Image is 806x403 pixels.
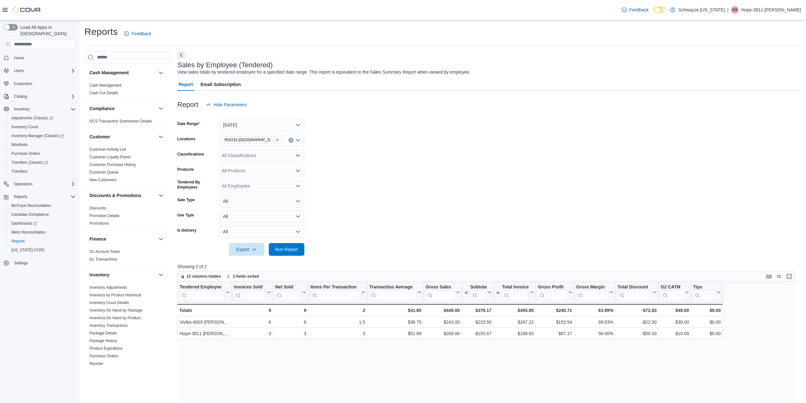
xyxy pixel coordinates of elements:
[234,307,271,314] div: 9
[9,237,27,245] a: Reports
[9,123,41,131] a: Inventory Count
[629,7,649,13] span: Feedback
[6,114,78,122] a: Adjustments (Classic)
[11,67,26,75] button: Users
[693,330,721,337] div: $0.00
[618,330,657,337] div: -$50.33
[9,132,76,140] span: Inventory Manager (Classic)
[654,7,667,13] input: Dark Mode
[11,93,76,100] span: Catalog
[11,142,28,147] span: Manifests
[89,339,117,343] a: Package History
[89,316,141,320] a: Inventory On Hand by Product
[177,61,273,69] h3: Sales by Employee (Tendered)
[693,307,721,314] div: $0.00
[203,98,249,111] button: Hide Parameters
[219,195,304,208] button: All
[11,169,27,174] span: Transfers
[275,246,298,253] span: Run Report
[89,257,117,261] a: GL Transactions
[11,230,46,235] span: Metrc Reconciliation
[275,284,301,290] div: Net Sold
[576,318,613,326] div: 69.63%
[661,330,689,337] div: $10.00
[496,318,534,326] div: $267.22
[89,192,156,199] button: Discounts & Promotions
[233,274,259,279] span: 2 fields sorted
[224,273,261,280] button: 2 fields sorted
[576,307,613,314] div: 63.99%
[369,284,416,300] div: Transaction Average
[14,107,30,112] span: Inventory
[9,228,76,236] span: Metrc Reconciliation
[1,180,78,188] button: Operations
[89,170,118,175] a: Customer Queue
[678,6,725,14] p: Schwazze [US_STATE]
[157,192,165,199] button: Discounts & Promotions
[84,25,118,38] h1: Reports
[11,151,40,156] span: Purchase Orders
[6,131,78,140] a: Inventory Manager (Classic)
[464,284,492,300] button: Subtotal
[233,243,261,256] span: Export
[1,192,78,201] button: Reports
[84,82,170,99] div: Cash Management
[89,83,122,88] a: Cash Management
[275,307,306,314] div: 9
[89,300,129,305] span: Inventory Count Details
[89,285,127,290] span: Inventory Adjustments
[426,284,460,300] button: Gross Sales
[122,27,154,40] a: Feedback
[9,202,76,209] span: BioTrack Reconciliation
[89,323,128,328] span: Inventory Transactions
[214,102,247,108] span: Hide Parameters
[538,284,567,300] div: Gross Profit
[470,284,486,290] div: Subtotal
[9,220,39,227] a: Dashboards
[426,307,460,314] div: $449.00
[9,141,76,149] span: Manifests
[9,141,30,149] a: Manifests
[179,307,230,314] div: Totals
[661,284,684,300] div: G2 CATM
[310,284,365,300] button: Items Per Transaction
[219,225,304,238] button: All
[11,212,49,217] span: Canadian Compliance
[177,51,185,59] button: Next
[11,160,48,165] span: Transfers (Classic)
[89,105,156,112] button: Compliance
[11,54,76,62] span: Home
[14,261,28,266] span: Settings
[275,138,279,142] button: Remove RGO15 Sunland Park from selection in this group
[693,284,716,300] div: Tips
[89,346,122,351] a: Product Expirations
[661,307,689,314] div: $40.00
[9,150,76,157] span: Purchase Orders
[89,293,141,298] span: Inventory by Product Historical
[89,331,117,335] a: Package Details
[14,194,27,199] span: Reports
[89,69,129,76] h3: Cash Management
[275,318,306,326] div: 6
[89,353,118,359] span: Purchase Orders
[11,180,76,188] span: Operations
[89,206,106,211] span: Discounts
[661,284,689,300] button: G2 CATM
[775,273,783,280] button: Display options
[618,284,651,300] div: Total Discount
[11,67,76,75] span: Users
[9,246,47,254] a: [US_STATE] CCRS
[177,167,194,172] label: Products
[369,330,421,337] div: $51.89
[89,155,131,160] span: Customer Loyalty Points
[6,228,78,237] button: Metrc Reconciliation
[538,284,572,300] button: Gross Profit
[89,162,136,167] span: Customer Purchase History
[538,330,572,337] div: $87.17
[369,318,421,326] div: $36.75
[89,354,118,358] a: Purchase Orders
[288,138,294,143] button: Clear input
[89,162,136,167] a: Customer Purchase History
[9,211,51,218] a: Canadian Compliance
